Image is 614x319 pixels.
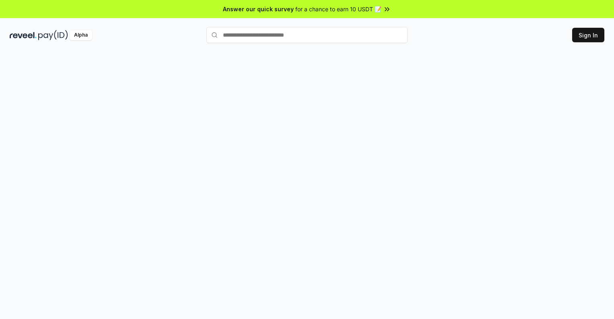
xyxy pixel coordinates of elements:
[10,30,37,40] img: reveel_dark
[295,5,381,13] span: for a chance to earn 10 USDT 📝
[572,28,604,42] button: Sign In
[223,5,294,13] span: Answer our quick survey
[38,30,68,40] img: pay_id
[70,30,92,40] div: Alpha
